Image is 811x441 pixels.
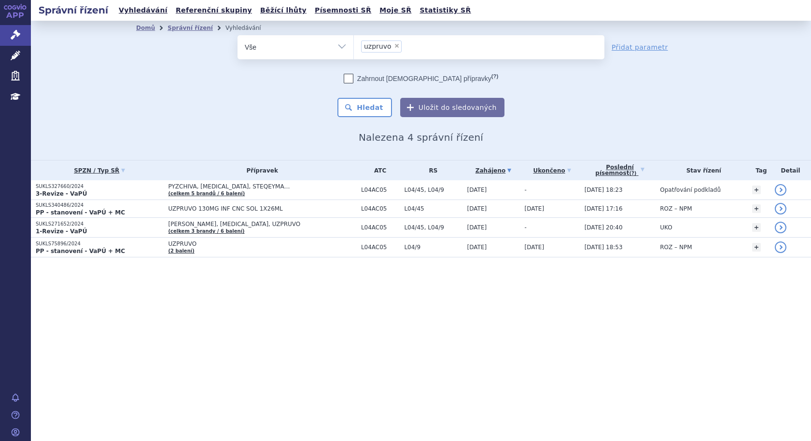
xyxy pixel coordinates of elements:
[775,241,786,253] a: detail
[770,160,811,180] th: Detail
[168,221,356,227] span: [PERSON_NAME], [MEDICAL_DATA], UZPRUVO
[585,187,623,193] span: [DATE] 18:23
[364,43,392,50] span: uzpruvo
[399,160,462,180] th: RS
[312,4,374,17] a: Písemnosti SŘ
[775,203,786,214] a: detail
[36,190,87,197] strong: 3-Revize - VaPÚ
[394,43,400,49] span: ×
[168,205,356,212] span: UZPRUVO 130MG INF CNC SOL 1X26ML
[359,132,483,143] span: Nalezena 4 správní řízení
[356,160,400,180] th: ATC
[173,4,255,17] a: Referenční skupiny
[525,244,545,251] span: [DATE]
[752,186,761,194] a: +
[36,164,164,177] a: SPZN / Typ SŘ
[404,187,462,193] span: L04/45, L04/9
[660,187,721,193] span: Opatřování podkladů
[168,25,213,31] a: Správní řízení
[36,248,125,254] strong: PP - stanovení - VaPÚ + MC
[168,241,356,247] span: UZPRUVO
[612,42,668,52] a: Přidat parametr
[660,224,672,231] span: UKO
[337,98,392,117] button: Hledat
[361,244,400,251] span: L04AC05
[585,205,623,212] span: [DATE] 17:16
[168,228,245,234] a: (celkem 3 brandy / 6 balení)
[585,224,623,231] span: [DATE] 20:40
[467,187,487,193] span: [DATE]
[585,160,656,180] a: Poslednípísemnost(?)
[752,223,761,232] a: +
[405,40,410,52] input: uzpruvo
[36,221,164,227] p: SUKLS271652/2024
[400,98,504,117] button: Uložit do sledovaných
[344,74,498,83] label: Zahrnout [DEMOGRAPHIC_DATA] přípravky
[775,222,786,233] a: detail
[467,224,487,231] span: [DATE]
[361,205,400,212] span: L04AC05
[36,241,164,247] p: SUKLS75896/2024
[467,164,520,177] a: Zahájeno
[168,248,195,254] a: (2 balení)
[467,205,487,212] span: [DATE]
[775,184,786,196] a: detail
[36,209,125,216] strong: PP - stanovení - VaPÚ + MC
[752,243,761,252] a: +
[361,224,400,231] span: L04AC05
[116,4,170,17] a: Vyhledávání
[225,21,274,35] li: Vyhledávání
[660,205,692,212] span: ROZ – NPM
[404,205,462,212] span: L04/45
[404,224,462,231] span: L04/45, L04/9
[525,224,527,231] span: -
[404,244,462,251] span: L04/9
[36,228,87,235] strong: 1-Revize - VaPÚ
[164,160,356,180] th: Přípravek
[655,160,747,180] th: Stav řízení
[752,204,761,213] a: +
[36,202,164,209] p: SUKLS340486/2024
[417,4,474,17] a: Statistiky SŘ
[257,4,309,17] a: Běžící lhůty
[629,171,636,176] abbr: (?)
[525,164,580,177] a: Ukončeno
[31,3,116,17] h2: Správní řízení
[747,160,770,180] th: Tag
[467,244,487,251] span: [DATE]
[525,205,545,212] span: [DATE]
[36,183,164,190] p: SUKLS327660/2024
[585,244,623,251] span: [DATE] 18:53
[168,191,245,196] a: (celkem 5 brandů / 6 balení)
[377,4,414,17] a: Moje SŘ
[168,183,356,190] span: PYZCHIVA, [MEDICAL_DATA], STEQEYMA…
[361,187,400,193] span: L04AC05
[491,73,498,80] abbr: (?)
[136,25,155,31] a: Domů
[525,187,527,193] span: -
[660,244,692,251] span: ROZ – NPM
